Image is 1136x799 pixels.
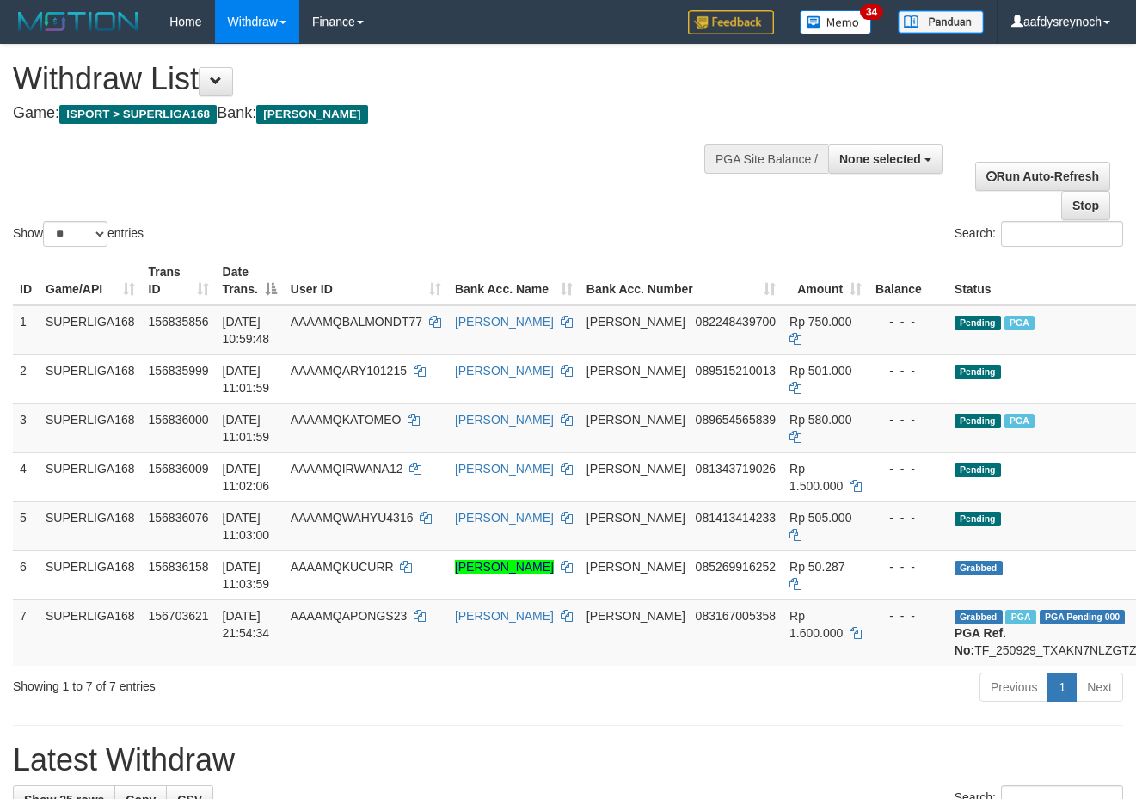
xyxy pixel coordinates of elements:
[455,364,554,378] a: [PERSON_NAME]
[955,316,1001,330] span: Pending
[291,315,422,329] span: AAAAMQBALMONDT77
[1076,673,1123,702] a: Next
[789,315,851,329] span: Rp 750.000
[13,452,39,501] td: 4
[149,560,209,574] span: 156836158
[455,609,554,623] a: [PERSON_NAME]
[875,411,941,428] div: - - -
[223,511,270,542] span: [DATE] 11:03:00
[586,462,685,476] span: [PERSON_NAME]
[39,452,142,501] td: SUPERLIGA168
[875,558,941,575] div: - - -
[291,364,407,378] span: AAAAMQARY101215
[789,511,851,525] span: Rp 505.000
[13,221,144,247] label: Show entries
[839,152,921,166] span: None selected
[1047,673,1077,702] a: 1
[43,221,107,247] select: Showentries
[13,550,39,599] td: 6
[789,560,845,574] span: Rp 50.287
[39,403,142,452] td: SUPERLIGA168
[13,256,39,305] th: ID
[1004,414,1035,428] span: Marked by aafheankoy
[696,462,776,476] span: Copy 081343719026 to clipboard
[223,560,270,591] span: [DATE] 11:03:59
[13,599,39,666] td: 7
[955,626,1006,657] b: PGA Ref. No:
[979,673,1048,702] a: Previous
[975,162,1110,191] a: Run Auto-Refresh
[223,609,270,640] span: [DATE] 21:54:34
[13,671,460,695] div: Showing 1 to 7 of 7 entries
[704,144,828,174] div: PGA Site Balance /
[13,62,740,96] h1: Withdraw List
[13,501,39,550] td: 5
[955,463,1001,477] span: Pending
[39,599,142,666] td: SUPERLIGA168
[789,462,843,493] span: Rp 1.500.000
[789,364,851,378] span: Rp 501.000
[39,354,142,403] td: SUPERLIGA168
[875,460,941,477] div: - - -
[1040,610,1126,624] span: PGA Pending
[586,315,685,329] span: [PERSON_NAME]
[455,462,554,476] a: [PERSON_NAME]
[13,743,1123,777] h1: Latest Withdraw
[142,256,216,305] th: Trans ID: activate to sort column ascending
[448,256,580,305] th: Bank Acc. Name: activate to sort column ascending
[39,256,142,305] th: Game/API: activate to sort column ascending
[875,362,941,379] div: - - -
[1005,610,1035,624] span: Marked by aafchhiseyha
[696,315,776,329] span: Copy 082248439700 to clipboard
[875,313,941,330] div: - - -
[455,511,554,525] a: [PERSON_NAME]
[455,413,554,427] a: [PERSON_NAME]
[955,512,1001,526] span: Pending
[256,105,367,124] span: [PERSON_NAME]
[149,413,209,427] span: 156836000
[789,413,851,427] span: Rp 580.000
[696,364,776,378] span: Copy 089515210013 to clipboard
[223,413,270,444] span: [DATE] 11:01:59
[696,413,776,427] span: Copy 089654565839 to clipboard
[291,560,394,574] span: AAAAMQKUCURR
[13,354,39,403] td: 2
[13,403,39,452] td: 3
[869,256,948,305] th: Balance
[13,9,144,34] img: MOTION_logo.png
[789,609,843,640] span: Rp 1.600.000
[291,511,414,525] span: AAAAMQWAHYU4316
[149,364,209,378] span: 156835999
[875,509,941,526] div: - - -
[284,256,448,305] th: User ID: activate to sort column ascending
[149,462,209,476] span: 156836009
[223,364,270,395] span: [DATE] 11:01:59
[688,10,774,34] img: Feedback.jpg
[1004,316,1035,330] span: Marked by aafheankoy
[586,413,685,427] span: [PERSON_NAME]
[13,105,740,122] h4: Game: Bank:
[149,511,209,525] span: 156836076
[783,256,869,305] th: Amount: activate to sort column ascending
[149,315,209,329] span: 156835856
[216,256,284,305] th: Date Trans.: activate to sort column descending
[586,560,685,574] span: [PERSON_NAME]
[955,414,1001,428] span: Pending
[1001,221,1123,247] input: Search:
[291,462,403,476] span: AAAAMQIRWANA12
[898,10,984,34] img: panduan.png
[1061,191,1110,220] a: Stop
[828,144,943,174] button: None selected
[875,607,941,624] div: - - -
[586,609,685,623] span: [PERSON_NAME]
[696,560,776,574] span: Copy 085269916252 to clipboard
[586,364,685,378] span: [PERSON_NAME]
[59,105,217,124] span: ISPORT > SUPERLIGA168
[455,315,554,329] a: [PERSON_NAME]
[39,305,142,355] td: SUPERLIGA168
[291,413,402,427] span: AAAAMQKATOMEO
[586,511,685,525] span: [PERSON_NAME]
[291,609,407,623] span: AAAAMQAPONGS23
[955,365,1001,379] span: Pending
[149,609,209,623] span: 156703621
